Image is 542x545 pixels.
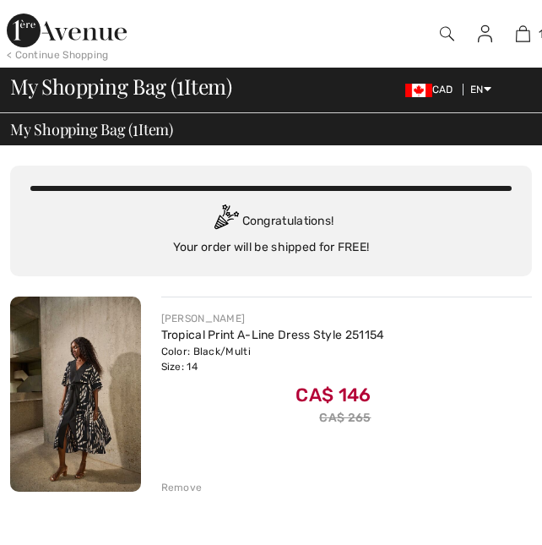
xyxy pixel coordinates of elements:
[505,24,541,44] a: 1
[7,47,109,63] div: < Continue Shopping
[161,311,385,326] div: [PERSON_NAME]
[209,204,242,238] img: Congratulation2.svg
[7,14,127,47] img: 1ère Avenue
[470,84,491,95] span: EN
[161,480,203,495] div: Remove
[440,24,454,44] img: search the website
[10,297,141,493] img: Tropical Print A-Line Dress Style 251154
[464,24,506,44] a: Sign In
[161,328,385,342] a: Tropical Print A-Line Dress Style 251154
[516,24,530,44] img: My Bag
[10,122,173,137] span: My Shopping Bag ( Item)
[10,76,232,97] span: My Shopping Bag ( Item)
[478,24,492,44] img: My Info
[405,84,460,95] span: CAD
[176,71,184,98] span: 1
[161,344,385,374] div: Color: Black/Multi Size: 14
[30,204,512,256] div: Congratulations! Your order will be shipped for FREE!
[133,118,138,138] span: 1
[295,378,371,406] span: CA$ 146
[319,411,371,425] s: CA$ 265
[405,84,432,97] img: Canadian Dollar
